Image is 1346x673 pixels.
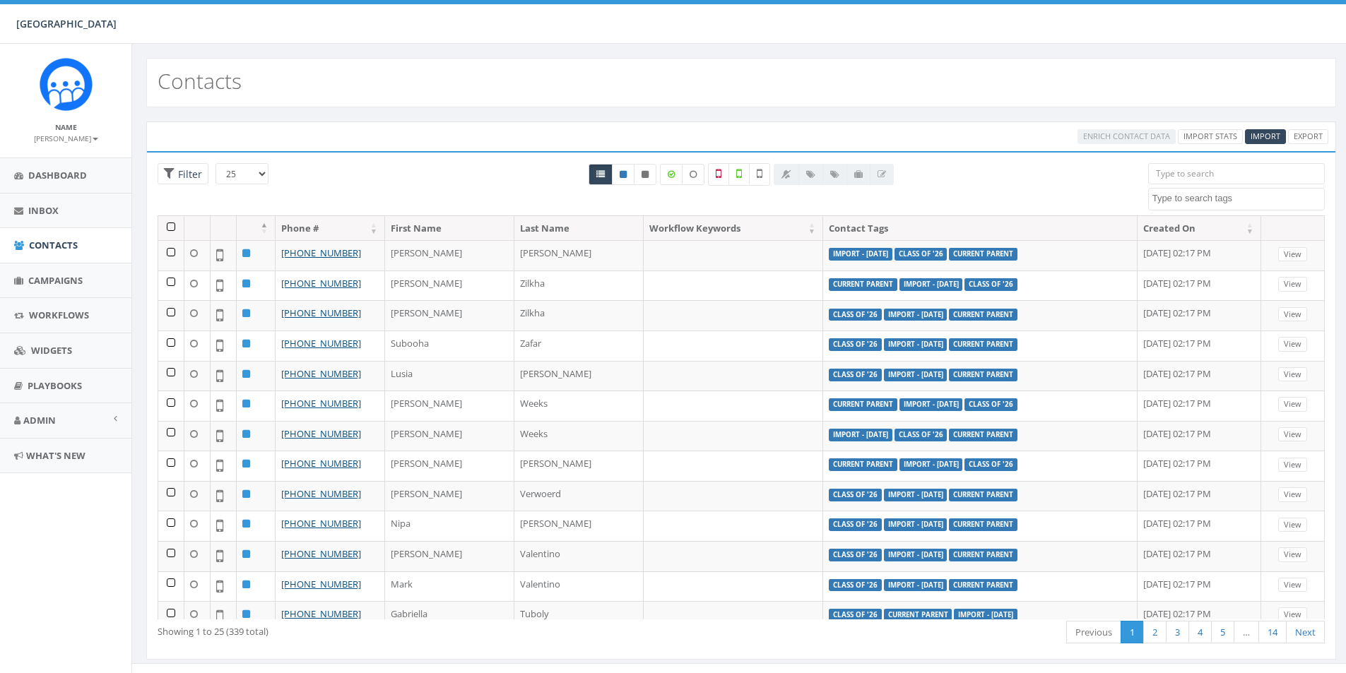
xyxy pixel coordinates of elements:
[514,511,644,541] td: [PERSON_NAME]
[514,240,644,270] td: [PERSON_NAME]
[175,167,202,181] span: Filter
[514,571,644,602] td: Valentino
[514,216,644,241] th: Last Name
[884,369,947,381] label: Import - [DATE]
[385,601,514,631] td: Gabriella
[949,549,1017,561] label: Current Parent
[895,429,947,441] label: Class of '26
[28,204,59,217] span: Inbox
[281,457,361,470] a: [PHONE_NUMBER]
[1278,397,1307,412] a: View
[949,248,1017,261] label: Current Parent
[1143,621,1167,644] a: 2
[385,240,514,270] td: [PERSON_NAME]
[728,163,750,186] label: Validated
[899,278,963,291] label: Import - [DATE]
[954,609,1017,621] label: Import - [DATE]
[514,361,644,391] td: [PERSON_NAME]
[829,248,892,261] label: Import - [DATE]
[34,131,98,144] a: [PERSON_NAME]
[1138,541,1261,571] td: [DATE] 02:17 PM
[642,170,649,179] i: This phone number is unsubscribed and has opted-out of all texts.
[1245,129,1286,144] a: Import
[29,239,78,251] span: Contacts
[1138,240,1261,270] td: [DATE] 02:17 PM
[749,163,770,186] label: Not Validated
[281,337,361,350] a: [PHONE_NUMBER]
[1278,547,1307,562] a: View
[829,458,897,471] label: Current Parent
[1148,163,1325,184] input: Type to search
[949,518,1017,531] label: Current Parent
[829,309,882,321] label: Class of '26
[16,17,117,30] span: [GEOGRAPHIC_DATA]
[281,547,361,560] a: [PHONE_NUMBER]
[281,578,361,590] a: [PHONE_NUMBER]
[949,579,1017,592] label: Current Parent
[385,270,514,301] td: [PERSON_NAME]
[385,300,514,330] td: [PERSON_NAME]
[1278,427,1307,442] a: View
[158,619,632,638] div: Showing 1 to 25 (339 total)
[884,309,947,321] label: Import - [DATE]
[1138,300,1261,330] td: [DATE] 02:17 PM
[829,278,897,291] label: Current Parent
[28,379,82,392] span: Playbooks
[34,133,98,143] small: [PERSON_NAME]
[281,367,361,380] a: [PHONE_NUMBER]
[514,300,644,330] td: Zilkha
[682,164,704,185] label: Data not Enriched
[644,216,823,241] th: Workflow Keywords: activate to sort column ascending
[823,216,1138,241] th: Contact Tags
[514,541,644,571] td: Valentino
[899,458,963,471] label: Import - [DATE]
[949,369,1017,381] label: Current Parent
[1138,216,1261,241] th: Created On: activate to sort column ascending
[1138,330,1261,361] td: [DATE] 02:17 PM
[1152,192,1324,205] textarea: Search
[1178,129,1243,144] a: Import Stats
[385,571,514,602] td: Mark
[1138,451,1261,481] td: [DATE] 02:17 PM
[1286,621,1325,644] a: Next
[1278,247,1307,262] a: View
[1278,607,1307,622] a: View
[949,489,1017,501] label: Current Parent
[829,609,882,621] label: Class of '26
[1138,511,1261,541] td: [DATE] 02:17 PM
[23,414,56,427] span: Admin
[1121,621,1144,644] a: 1
[899,398,963,411] label: Import - [DATE]
[1066,621,1121,644] a: Previous
[829,369,882,381] label: Class of '26
[385,216,514,241] th: First Name
[385,511,514,541] td: Nipa
[884,579,947,592] label: Import - [DATE]
[884,609,952,621] label: Current Parent
[829,338,882,351] label: Class of '26
[1188,621,1212,644] a: 4
[158,163,208,185] span: Advance Filter
[514,421,644,451] td: Weeks
[895,248,947,261] label: Class of '26
[949,338,1017,351] label: Current Parent
[1278,518,1307,532] a: View
[385,361,514,391] td: Lusia
[1138,361,1261,391] td: [DATE] 02:17 PM
[281,306,361,319] a: [PHONE_NUMBER]
[281,487,361,500] a: [PHONE_NUMBER]
[949,429,1017,441] label: Current Parent
[829,518,882,531] label: Class of '26
[281,427,361,440] a: [PHONE_NUMBER]
[40,58,93,111] img: Rally_Corp_Icon.png
[1278,578,1307,592] a: View
[949,309,1017,321] label: Current Parent
[964,398,1017,411] label: Class of '26
[29,309,89,321] span: Workflows
[1251,131,1280,141] span: CSV files only
[589,164,613,185] a: All contacts
[1138,391,1261,421] td: [DATE] 02:17 PM
[158,69,242,93] h2: Contacts
[829,579,882,592] label: Class of '26
[708,163,729,186] label: Not a Mobile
